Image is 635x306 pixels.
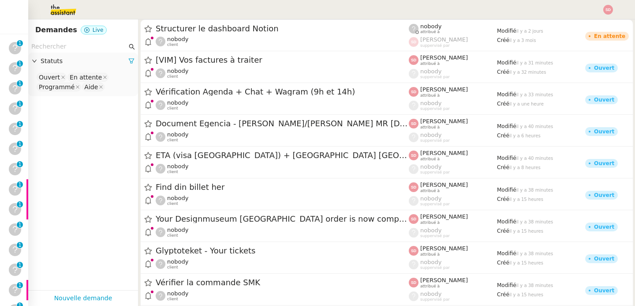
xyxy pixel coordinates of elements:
p: 1 [18,161,22,169]
span: [PERSON_NAME] [420,277,468,283]
span: nobody [420,227,441,234]
span: attribué à [420,189,440,193]
div: En attente [594,34,625,39]
span: nobody [420,132,441,138]
nz-badge-sup: 1 [17,161,23,167]
app-user-label: attribué à [409,245,497,257]
nz-badge-sup: 1 [17,242,23,248]
app-user-label: attribué à [409,23,497,34]
span: attribué à [420,284,440,289]
span: nobody [167,195,188,201]
span: nobody [167,290,188,297]
span: suppervisé par [420,43,450,48]
span: nobody [167,227,188,233]
span: attribué à [420,61,440,66]
span: [VIM] Vos factures à traiter [156,56,409,64]
nz-badge-sup: 1 [17,201,23,208]
span: suppervisé par [420,265,450,270]
span: nobody [167,258,188,265]
p: 1 [18,181,22,189]
span: ETA (visa [GEOGRAPHIC_DATA]) + [GEOGRAPHIC_DATA] [GEOGRAPHIC_DATA], [GEOGRAPHIC_DATA]. du Lac 87,... [156,151,409,159]
span: il y a 15 heures [509,197,543,202]
span: Modifié [497,60,516,66]
span: Live [93,27,104,33]
span: Créé [497,69,509,75]
app-user-detailed-label: client [156,290,409,302]
span: nobody [420,195,441,202]
p: 1 [18,101,22,109]
span: suppervisé par [420,297,450,302]
nz-badge-sup: 1 [17,141,23,147]
div: Ouvert [39,73,60,81]
img: svg [603,5,613,15]
span: Find din billet her [156,183,409,191]
app-user-label: suppervisé par [409,36,497,48]
span: nobody [420,68,441,75]
span: Modifié [497,187,516,193]
span: il y a 3 mois [509,38,536,43]
span: Créé [497,37,509,43]
img: svg [409,151,418,160]
span: [PERSON_NAME] [420,181,468,188]
span: nobody [167,36,188,42]
p: 1 [18,222,22,230]
span: suppervisé par [420,138,450,143]
span: Modifié [497,282,516,288]
span: Créé [497,196,509,202]
span: nobody [167,163,188,170]
img: svg [409,87,418,97]
img: svg [409,246,418,256]
nz-badge-sup: 1 [17,121,23,127]
span: [PERSON_NAME] [420,245,468,252]
nz-badge-sup: 1 [17,222,23,228]
p: 1 [18,282,22,290]
span: [PERSON_NAME] [420,150,468,156]
span: il y a 38 minutes [516,188,553,193]
span: attribué à [420,220,440,225]
span: Créé [497,164,509,170]
span: il y a 33 minutes [516,92,553,97]
app-user-label: suppervisé par [409,68,497,79]
span: Créé [497,101,509,107]
span: attribué à [420,30,440,34]
app-user-detailed-label: client [156,131,409,143]
span: il y a 15 heures [509,229,543,234]
span: Modifié [497,155,516,161]
span: client [167,170,178,174]
app-user-detailed-label: client [156,258,409,270]
p: 1 [18,80,22,88]
app-user-label: attribué à [409,54,497,66]
span: Your Designmuseum [GEOGRAPHIC_DATA] order is now complete [156,215,409,223]
span: Document Egencia - [PERSON_NAME]/[PERSON_NAME] MR [DATE] [GEOGRAPHIC_DATA]/[GEOGRAPHIC_DATA]/[GEO... [156,120,409,128]
span: [PERSON_NAME] [420,36,468,43]
div: Statuts [28,53,138,70]
div: Ouvert [594,161,614,166]
span: suppervisé par [420,170,450,175]
nz-badge-sup: 1 [17,40,23,46]
span: client [167,106,178,111]
p: 1 [18,121,22,129]
span: client [167,297,178,302]
nz-select-item: Aide [82,83,105,91]
app-user-label: attribué à [409,150,497,161]
div: En attente [70,73,102,81]
span: [PERSON_NAME] [420,213,468,220]
span: client [167,265,178,270]
span: nobody [420,163,441,170]
app-user-detailed-label: client [156,36,409,47]
span: Modifié [497,28,516,34]
span: attribué à [420,157,440,162]
nz-page-header-title: Demandes [35,24,77,36]
span: client [167,201,178,206]
span: il y a 2 jours [516,29,543,34]
span: client [167,138,178,143]
span: Modifié [497,219,516,225]
span: attribué à [420,252,440,257]
span: client [167,74,178,79]
span: il y a une heure [509,102,544,106]
span: Statuts [41,56,128,66]
app-user-label: attribué à [409,181,497,193]
app-user-label: suppervisé par [409,132,497,143]
div: Ouvert [594,224,614,230]
span: nobody [420,23,441,30]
